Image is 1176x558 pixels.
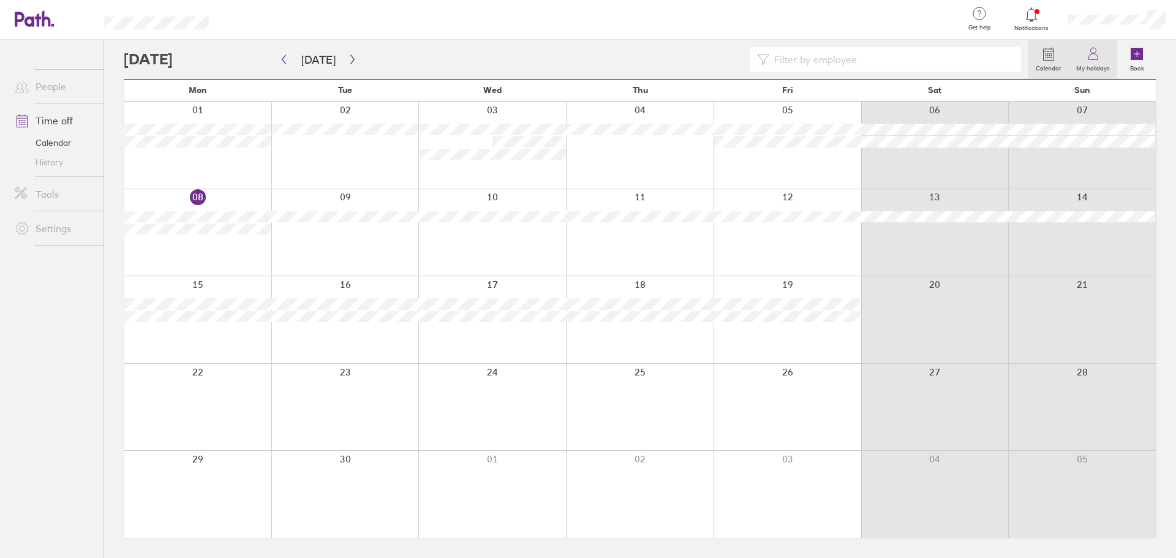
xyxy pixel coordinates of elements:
span: Fri [782,85,793,95]
span: Sun [1074,85,1090,95]
a: Notifications [1012,6,1052,32]
button: [DATE] [292,50,345,70]
label: Calendar [1028,61,1069,72]
a: My holidays [1069,40,1117,79]
a: Book [1117,40,1156,79]
span: Wed [483,85,502,95]
span: Notifications [1012,25,1052,32]
a: Settings [5,216,104,241]
span: Tue [338,85,352,95]
a: Calendar [5,133,104,153]
label: Book [1123,61,1151,72]
span: Thu [633,85,648,95]
a: Time off [5,108,104,133]
label: My holidays [1069,61,1117,72]
span: Mon [189,85,207,95]
span: Get help [960,24,1000,31]
span: Sat [928,85,941,95]
a: History [5,153,104,172]
input: Filter by employee [769,48,1014,71]
a: Tools [5,182,104,206]
a: Calendar [1028,40,1069,79]
a: People [5,74,104,99]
